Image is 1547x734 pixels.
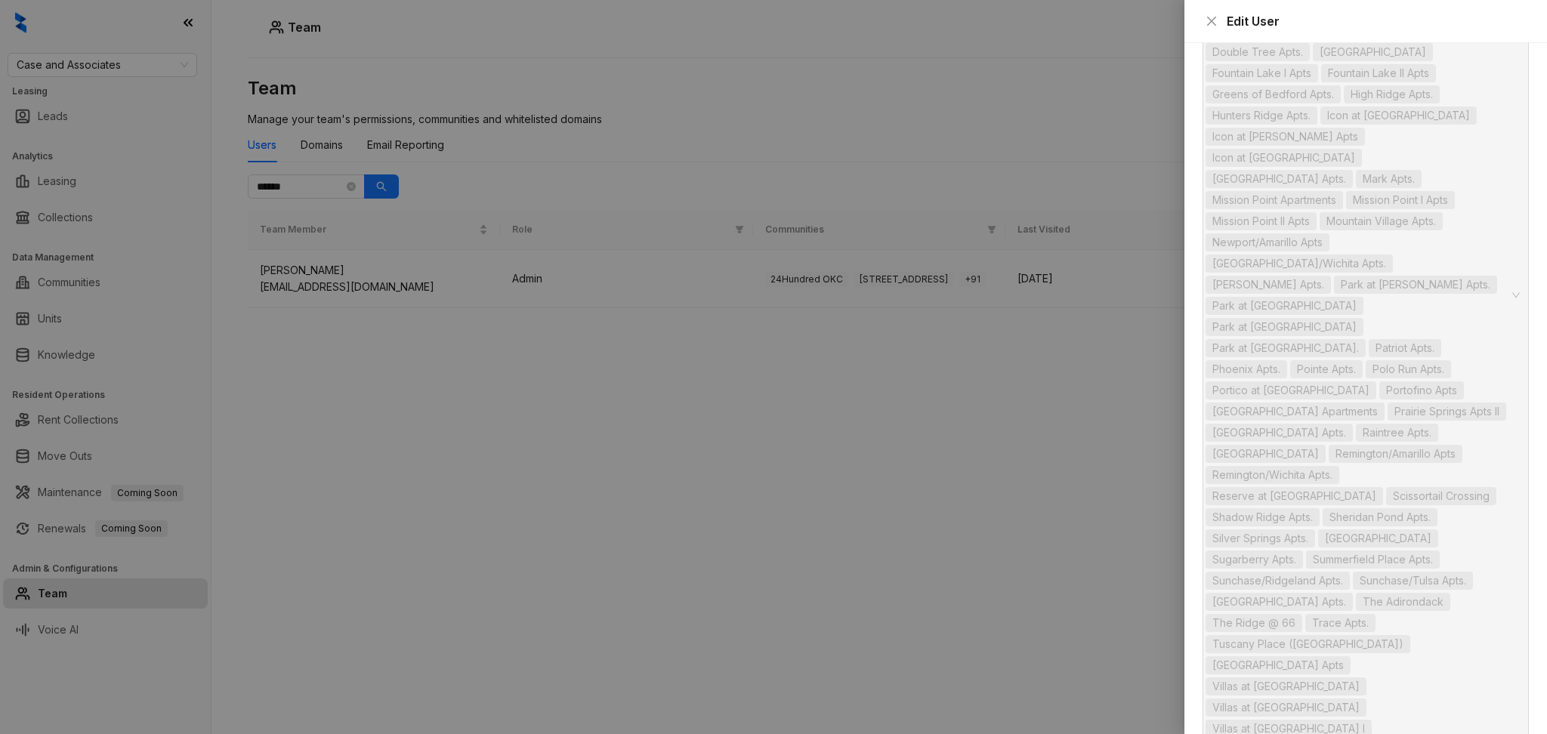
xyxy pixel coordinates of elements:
span: Phoenix Apts. [1206,360,1287,378]
span: The Ridge @ 66 [1212,615,1295,631]
span: Remington/Wichita Apts. [1212,467,1332,483]
span: Icon at Hewitt Apts [1206,128,1365,146]
span: [GEOGRAPHIC_DATA] Apts. [1212,594,1346,610]
span: Double Tree Apts. [1206,43,1310,61]
span: Trace Apts. [1312,615,1369,631]
span: Park at [GEOGRAPHIC_DATA] [1212,298,1357,314]
span: Icon at [GEOGRAPHIC_DATA] [1212,150,1355,166]
span: [GEOGRAPHIC_DATA]/Wichita Apts. [1212,255,1386,272]
span: [GEOGRAPHIC_DATA] Apts. [1212,424,1346,441]
span: Scissortail Crossing [1393,488,1490,504]
span: Pointe Apts. [1290,360,1363,378]
span: Villas at Stonebridge [1206,699,1366,717]
span: [GEOGRAPHIC_DATA] Apts. [1212,171,1346,187]
span: Hunters Ridge Apts. [1206,106,1317,125]
span: Prairie Springs Apts. [1206,424,1353,442]
span: High Ridge Apts. [1351,86,1433,103]
span: Remington/Amarillo Apts [1329,445,1462,463]
span: Icon at Broken Arrow [1320,106,1477,125]
span: Sunchase/Tulsa Apts. [1360,572,1466,589]
span: Mission Point II Apts [1212,213,1310,230]
span: Mission Point Apartments [1212,192,1336,208]
span: Sunchase/Ridgeland Apts. [1212,572,1343,589]
span: Villas at [GEOGRAPHIC_DATA] [1212,699,1360,716]
span: Icon at [PERSON_NAME] Apts [1212,128,1358,145]
span: Remington/Amarillo Apts [1335,446,1456,462]
span: Icon at Lubbock [1206,149,1362,167]
span: Mountain Village Apts. [1320,212,1443,230]
span: Hunters Ridge Apts. [1212,107,1311,124]
span: Phoenix Apts. [1212,361,1280,378]
span: Park at [GEOGRAPHIC_DATA] [1212,319,1357,335]
span: Villas at Aspen Park [1206,677,1366,695]
span: Tammaron Village Apts. [1206,593,1353,611]
span: Greens of Bedford Apts. [1206,85,1341,103]
span: Raintree Apts. [1356,424,1438,442]
span: Icon at [GEOGRAPHIC_DATA] [1327,107,1470,124]
span: Fountain Lake Apartments [1313,43,1433,61]
span: Trace Apts. [1305,614,1376,632]
span: Mountain Village Apts. [1326,213,1436,230]
span: Tuscany Ranch Apts [1206,656,1351,674]
span: Sunchase/Tulsa Apts. [1353,572,1473,590]
span: Silver Springs Apts. [1212,530,1308,547]
span: Polo Run Apts. [1366,360,1451,378]
span: Park at Westpointe Apts. [1206,339,1366,357]
span: Mission Point I Apts [1353,192,1448,208]
span: The Adirondack [1363,594,1444,610]
span: Shadow Ridge Apts. [1212,509,1313,526]
span: Newport/Amarillo Apts [1206,233,1329,251]
span: Portico at Friar's Creek [1206,381,1376,399]
button: Close [1203,12,1221,30]
span: Park at Tuscany Apts [1206,318,1363,336]
span: Pointe Apts. [1297,361,1356,378]
span: The Adirondack [1356,593,1450,611]
span: Mission Point II Apts [1206,212,1317,230]
span: [GEOGRAPHIC_DATA] Apartments [1212,403,1378,420]
span: Portofino Apts [1379,381,1464,399]
span: Park at Mission Hills [1206,297,1363,315]
span: Prairie Springs Apts II [1394,403,1499,420]
span: Redbud Ranch [1206,445,1326,463]
span: close [1206,15,1218,27]
span: Summerfield Place Apts. [1313,551,1433,568]
span: Newport/Amarillo Apts [1212,234,1323,251]
span: Greens of Bedford Apts. [1212,86,1334,103]
span: Fountain Lake I Apts [1212,65,1311,82]
span: Silver Springs Apts. [1206,529,1315,547]
span: Mission Point Apartments [1206,191,1343,209]
span: Shadow Ridge Apts. [1206,508,1320,526]
span: Sunchase/Ridgeland Apts. [1206,572,1350,590]
span: [GEOGRAPHIC_DATA] Apts [1212,657,1344,674]
span: Sugarberry Apts. [1212,551,1296,568]
span: Mission Point I Apts [1346,191,1455,209]
span: Park at Coulter Apts. [1334,276,1497,294]
span: Park at [PERSON_NAME] Apts. [1341,276,1490,293]
span: Patriot Apts. [1369,339,1441,357]
span: Mark Apts. [1356,170,1422,188]
div: Edit User [1227,12,1529,30]
span: [GEOGRAPHIC_DATA] [1325,530,1431,547]
span: Fountain Lake II Apts [1321,64,1436,82]
span: Tuscany Place ([GEOGRAPHIC_DATA]) [1212,636,1403,652]
span: Lexington Park Apts. [1206,170,1353,188]
span: Fountain Lake II Apts [1328,65,1429,82]
span: Sheridan Pond Apts. [1329,509,1431,526]
span: Sheridan Pond Apts. [1323,508,1437,526]
span: Park at [GEOGRAPHIC_DATA]. [1212,340,1359,356]
span: Prairie Springs Apts II [1388,402,1506,421]
span: Mark Apts. [1363,171,1415,187]
span: The Ridge @ 66 [1206,614,1302,632]
span: Fountain Lake I Apts [1206,64,1318,82]
span: Villas at [GEOGRAPHIC_DATA] [1212,678,1360,695]
span: Raintree Apts. [1363,424,1431,441]
span: Nickel Creek Apts. [1206,276,1331,294]
span: Scissortail Crossing [1386,487,1496,505]
span: Polo Run Apts. [1373,361,1444,378]
span: Remington/Wichita Apts. [1206,466,1339,484]
span: [GEOGRAPHIC_DATA] [1212,446,1319,462]
span: Tuscany Place (Lubbock) [1206,635,1410,653]
span: Newport/Wichita Apts. [1206,254,1393,273]
span: Patriot Apts. [1376,340,1434,356]
span: Summerfield Place Apts. [1306,550,1440,569]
